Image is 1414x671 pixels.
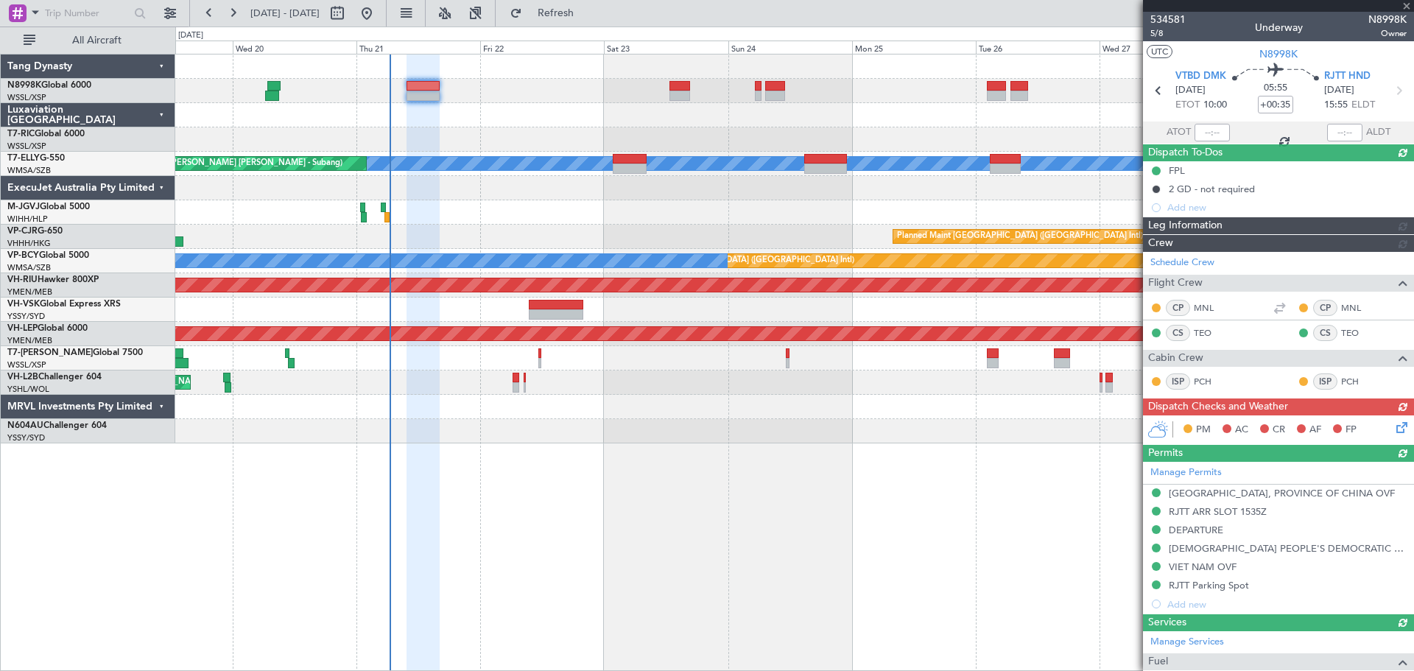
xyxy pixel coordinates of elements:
[7,300,40,309] span: VH-VSK
[604,41,728,54] div: Sat 23
[1324,83,1354,98] span: [DATE]
[178,29,203,42] div: [DATE]
[1264,81,1287,96] span: 05:55
[1351,98,1375,113] span: ELDT
[7,141,46,152] a: WSSL/XSP
[7,324,38,333] span: VH-LEP
[7,300,121,309] a: VH-VSKGlobal Express XRS
[1366,125,1390,140] span: ALDT
[1259,46,1298,62] span: N8998K
[1368,12,1407,27] span: N8998K
[1203,98,1227,113] span: 10:00
[7,227,63,236] a: VP-CJRG-650
[7,421,43,430] span: N604AU
[852,41,976,54] div: Mon 25
[1150,27,1186,40] span: 5/8
[503,1,591,25] button: Refresh
[7,165,51,176] a: WMSA/SZB
[7,154,40,163] span: T7-ELLY
[7,251,39,260] span: VP-BCY
[7,81,91,90] a: N8998KGlobal 6000
[7,348,143,357] a: T7-[PERSON_NAME]Global 7500
[608,250,854,272] div: Planned Maint [GEOGRAPHIC_DATA] ([GEOGRAPHIC_DATA] Intl)
[7,203,40,211] span: M-JGVJ
[7,130,85,138] a: T7-RICGlobal 6000
[976,41,1100,54] div: Tue 26
[7,311,45,322] a: YSSY/SYD
[7,238,51,249] a: VHHH/HKG
[525,8,587,18] span: Refresh
[7,251,89,260] a: VP-BCYGlobal 5000
[233,41,356,54] div: Wed 20
[16,29,160,52] button: All Aircraft
[7,373,102,382] a: VH-L2BChallenger 604
[7,154,65,163] a: T7-ELLYG-550
[1255,20,1303,35] div: Underway
[7,262,51,273] a: WMSA/SZB
[1150,12,1186,27] span: 534581
[7,348,93,357] span: T7-[PERSON_NAME]
[7,432,45,443] a: YSSY/SYD
[45,2,130,24] input: Trip Number
[7,92,46,103] a: WSSL/XSP
[1324,98,1348,113] span: 15:55
[897,225,1143,247] div: Planned Maint [GEOGRAPHIC_DATA] ([GEOGRAPHIC_DATA] Intl)
[356,41,480,54] div: Thu 21
[1368,27,1407,40] span: Owner
[1324,69,1371,84] span: RJTT HND
[1175,83,1206,98] span: [DATE]
[7,359,46,370] a: WSSL/XSP
[38,35,155,46] span: All Aircraft
[7,421,107,430] a: N604AUChallenger 604
[728,41,852,54] div: Sun 24
[7,203,90,211] a: M-JGVJGlobal 5000
[480,41,604,54] div: Fri 22
[7,335,52,346] a: YMEN/MEB
[7,275,38,284] span: VH-RIU
[7,130,35,138] span: T7-RIC
[7,373,38,382] span: VH-L2B
[7,214,48,225] a: WIHH/HLP
[7,384,49,395] a: YSHL/WOL
[1175,98,1200,113] span: ETOT
[250,7,320,20] span: [DATE] - [DATE]
[7,287,52,298] a: YMEN/MEB
[7,227,38,236] span: VP-CJR
[1100,41,1223,54] div: Wed 27
[7,81,41,90] span: N8998K
[1167,125,1191,140] span: ATOT
[7,324,88,333] a: VH-LEPGlobal 6000
[7,275,99,284] a: VH-RIUHawker 800XP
